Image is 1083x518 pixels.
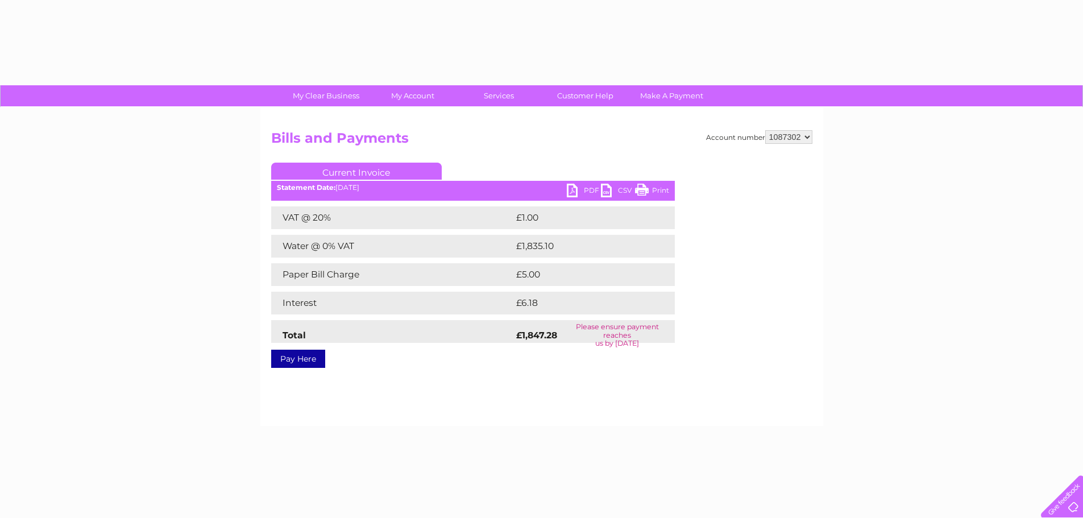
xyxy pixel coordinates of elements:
td: £6.18 [513,292,647,314]
a: My Clear Business [279,85,373,106]
a: Make A Payment [625,85,719,106]
td: £1,835.10 [513,235,656,258]
strong: Total [283,330,306,341]
a: Print [635,184,669,200]
td: Interest [271,292,513,314]
td: Paper Bill Charge [271,263,513,286]
a: Services [452,85,546,106]
a: Customer Help [538,85,632,106]
a: Pay Here [271,350,325,368]
a: Current Invoice [271,163,442,180]
a: CSV [601,184,635,200]
div: [DATE] [271,184,675,192]
td: Please ensure payment reaches us by [DATE] [560,320,675,350]
td: VAT @ 20% [271,206,513,229]
td: Water @ 0% VAT [271,235,513,258]
a: PDF [567,184,601,200]
h2: Bills and Payments [271,130,812,152]
td: £5.00 [513,263,649,286]
b: Statement Date: [277,183,335,192]
a: My Account [366,85,459,106]
div: Account number [706,130,812,144]
td: £1.00 [513,206,648,229]
strong: £1,847.28 [516,330,557,341]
